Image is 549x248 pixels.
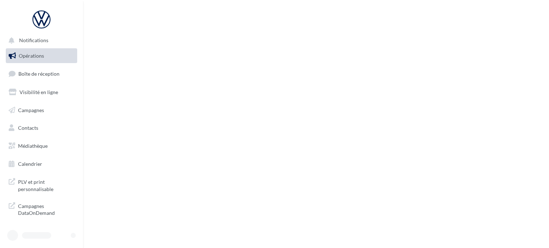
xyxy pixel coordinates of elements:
span: Boîte de réception [18,71,60,77]
a: Campagnes [4,103,79,118]
a: Boîte de réception [4,66,79,81]
a: Médiathèque [4,138,79,154]
a: Calendrier [4,156,79,172]
span: Calendrier [18,161,42,167]
span: Médiathèque [18,143,48,149]
a: PLV et print personnalisable [4,174,79,195]
span: Campagnes [18,107,44,113]
span: Notifications [19,37,48,44]
span: Visibilité en ligne [19,89,58,95]
a: Campagnes DataOnDemand [4,198,79,220]
span: Opérations [19,53,44,59]
a: Visibilité en ligne [4,85,79,100]
span: Contacts [18,125,38,131]
span: PLV et print personnalisable [18,177,74,192]
span: Campagnes DataOnDemand [18,201,74,217]
a: Contacts [4,120,79,136]
a: Opérations [4,48,79,63]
